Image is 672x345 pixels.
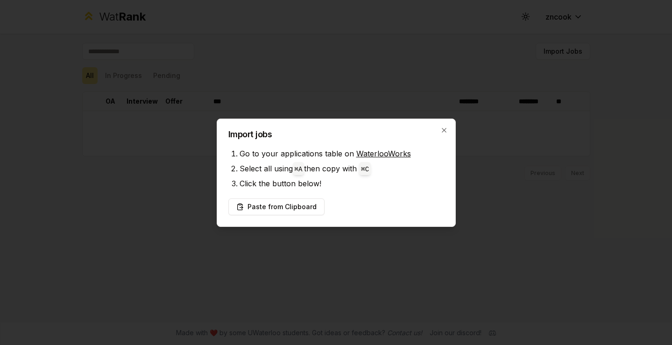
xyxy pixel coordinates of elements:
li: Go to your applications table on [240,146,444,161]
button: Paste from Clipboard [228,198,325,215]
li: Select all using then copy with [240,161,444,176]
code: ⌘ A [295,166,303,173]
li: Click the button below! [240,176,444,191]
code: ⌘ C [361,166,369,173]
h2: Import jobs [228,130,444,139]
a: WaterlooWorks [356,149,411,158]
